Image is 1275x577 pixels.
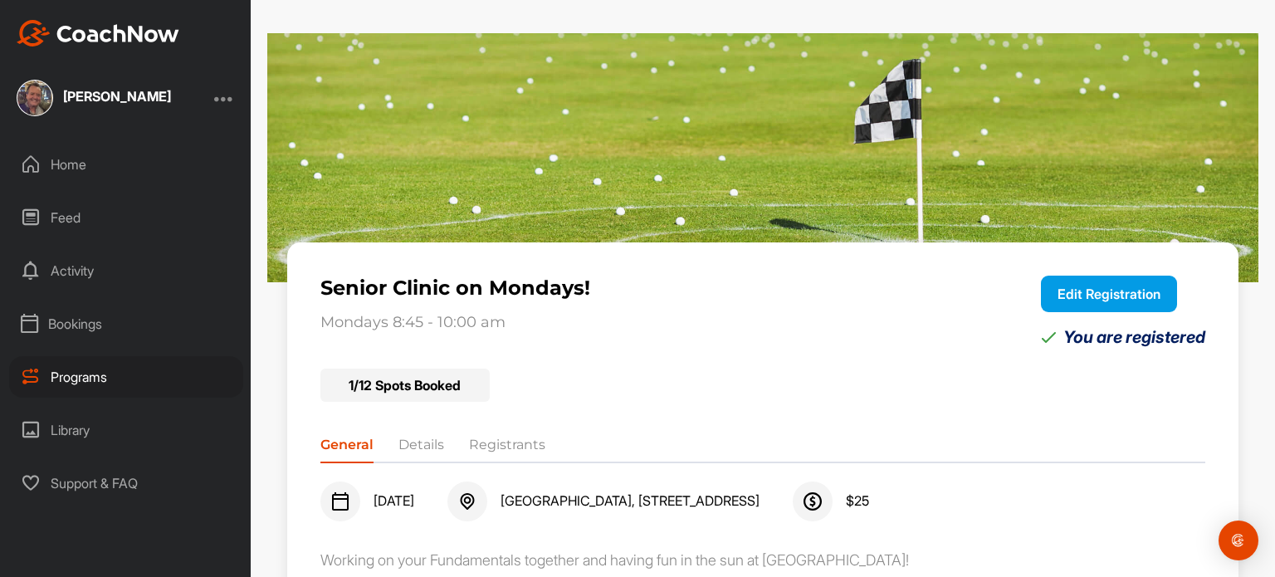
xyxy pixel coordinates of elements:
img: svg+xml;base64,PHN2ZyB3aWR0aD0iMjQiIGhlaWdodD0iMjQiIHZpZXdCb3g9IjAgMCAyNCAyNCIgZmlsbD0ibm9uZSIgeG... [330,491,350,511]
div: Feed [9,197,243,238]
div: Working on your Fundamentals together and having fun in the sun at [GEOGRAPHIC_DATA]! [320,551,1205,570]
li: Details [398,435,444,462]
div: [PERSON_NAME] [63,90,171,103]
img: 10.jpg [267,33,1258,282]
div: Support & FAQ [9,462,243,504]
div: 1 / 12 Spots Booked [320,369,490,402]
p: You are registered [1063,329,1205,345]
img: CoachNow [17,20,179,46]
span: [GEOGRAPHIC_DATA], [STREET_ADDRESS] [501,493,760,510]
button: Edit Registration [1041,276,1177,312]
div: Bookings [9,303,243,345]
img: square_4971094c2c99ea3a241cc9765815db73.jpg [17,80,53,116]
div: Programs [9,356,243,398]
p: Mondays 8:45 - 10:00 am [320,314,1028,332]
div: Home [9,144,243,185]
div: Open Intercom Messenger [1219,521,1258,560]
img: svg+xml;base64,PHN2ZyB3aWR0aD0iMTkiIGhlaWdodD0iMTQiIHZpZXdCb3g9IjAgMCAxOSAxNCIgZmlsbD0ibm9uZSIgeG... [1041,331,1057,343]
li: General [320,435,374,462]
li: Registrants [469,435,545,462]
img: svg+xml;base64,PHN2ZyB3aWR0aD0iMjQiIGhlaWdodD0iMjQiIHZpZXdCb3g9IjAgMCAyNCAyNCIgZmlsbD0ibm9uZSIgeG... [457,491,477,511]
img: svg+xml;base64,PHN2ZyB3aWR0aD0iMjQiIGhlaWdodD0iMjQiIHZpZXdCb3g9IjAgMCAyNCAyNCIgZmlsbD0ibm9uZSIgeG... [803,491,823,511]
div: Activity [9,250,243,291]
p: Senior Clinic on Mondays! [320,276,1028,300]
span: $ 25 [846,493,869,510]
span: [DATE] [374,493,414,510]
div: Library [9,409,243,451]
